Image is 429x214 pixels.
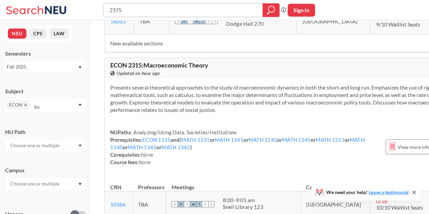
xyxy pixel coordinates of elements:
[226,20,264,27] div: Dodge Hall 270
[369,189,409,195] a: Leave a testimonial
[141,152,153,158] span: None
[139,159,151,165] span: None
[166,177,300,191] th: Meetings
[142,137,171,143] a: ECON 1115
[134,8,170,34] td: TBA
[161,144,190,150] a: MATH 1342
[132,129,237,135] span: Analyzing/Using Data, Societies/Institutions
[117,70,160,77] span: Updated an hour ago
[7,63,78,71] div: Fall 2025
[110,129,379,166] div: NUPaths: Prerequisites: and ( or or or or or or or ) Corequisites: Course fees:
[110,201,125,208] a: 10366
[110,183,121,191] div: CRN
[110,61,208,69] span: ECON 2315 : Macroeconomic Theory
[5,128,86,136] div: NU Path
[297,8,370,34] td: [GEOGRAPHIC_DATA]
[208,201,214,207] span: S
[5,167,86,174] div: Campus
[202,201,208,207] span: F
[206,18,212,24] span: F
[7,180,64,188] input: Choose one or multiple
[5,140,86,151] div: Dropdown arrow
[222,203,263,210] div: Snell Library 123
[262,3,279,17] div: magnifying glass
[5,87,86,95] div: Subject
[8,28,26,39] button: NEU
[282,137,311,143] a: MATH 1245
[376,21,420,27] span: 9/10 Waitlist Seats
[178,201,184,207] span: M
[326,190,409,195] span: We need your help!
[5,178,86,190] div: Dropdown arrow
[109,4,258,16] input: Class, professor, course number, "phrase"
[187,18,193,24] span: T
[184,201,190,207] span: T
[110,18,125,24] a: 16053
[288,4,315,17] button: Sign In
[50,28,69,39] button: LAW
[267,5,275,15] svg: magnifying glass
[78,183,82,186] svg: Dropdown arrow
[300,177,370,191] th: Campus
[181,137,210,143] a: MATH 1231
[316,137,344,143] a: MATH 1251
[212,18,218,24] span: S
[249,137,277,143] a: MATH 1242
[199,18,206,24] span: T
[193,18,199,24] span: W
[376,204,423,211] span: 10/10 Waitlist Seats
[172,201,178,207] span: S
[376,198,387,204] span: 0 / 38
[7,141,64,150] input: Choose one or multiple
[78,66,82,69] svg: Dropdown arrow
[175,18,181,24] span: S
[222,197,263,203] div: 8:00 - 9:05 am
[181,18,187,24] span: M
[5,61,86,72] div: Fall 2025Dropdown arrow
[78,144,82,147] svg: Dropdown arrow
[215,137,243,143] a: MATH 1241
[5,50,86,57] div: Semesters
[190,201,196,207] span: W
[78,104,82,106] svg: Dropdown arrow
[133,177,166,191] th: Professors
[29,28,47,39] button: CPS
[24,103,27,106] svg: X to remove pill
[128,144,156,150] a: MATH 1341
[5,99,86,113] div: ECONX to remove pillDropdown arrow
[7,101,29,109] span: ECONX to remove pill
[196,201,202,207] span: T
